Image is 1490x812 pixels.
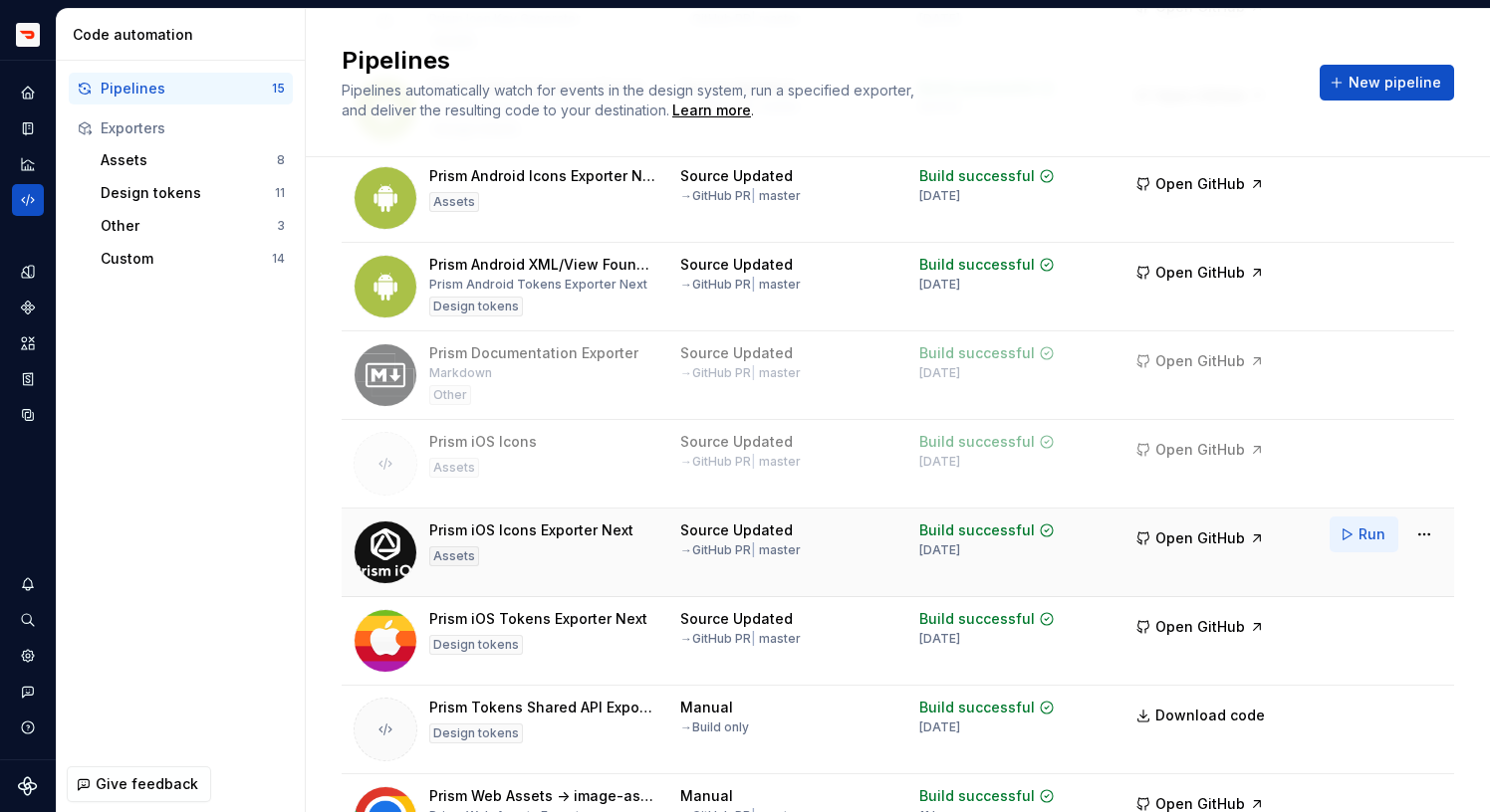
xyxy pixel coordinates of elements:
[680,277,801,293] div: → GitHub PR master
[12,148,44,180] a: Analytics
[1330,516,1398,552] button: Run
[1126,267,1274,284] a: Open GitHub
[429,698,656,717] div: Prism Tokens Shared API Exporter
[751,188,756,203] span: |
[680,432,793,452] div: Source Updated
[1155,617,1245,637] span: Open GitHub
[429,255,656,275] div: Prism Android XML/View Foundations
[18,776,38,796] svg: Supernova Logo
[93,210,293,242] button: Other3
[669,103,754,118] span: .
[751,631,756,646] span: |
[429,432,537,452] div: Prism iOS Icons
[429,385,471,405] div: Other
[1155,528,1245,548] span: Open GitHub
[429,458,479,478] div: Assets
[101,79,272,99] div: Pipelines
[429,343,638,363] div: Prism Documentation Exporter
[919,609,1035,629] div: Build successful
[67,766,211,802] button: Give feedback
[680,188,801,204] div: → GitHub PR master
[272,81,285,97] div: 15
[919,365,960,381] div: [DATE]
[101,118,285,138] div: Exporters
[1126,166,1274,202] button: Open GitHub
[275,185,285,201] div: 11
[919,343,1035,363] div: Build successful
[429,786,656,806] div: Prism Web Assets -> image-assets
[429,546,479,566] div: Assets
[12,327,44,359] a: Assets
[1359,524,1385,544] span: Run
[12,77,44,108] a: Home
[1155,174,1245,194] span: Open GitHub
[93,144,293,176] button: Assets8
[429,166,656,186] div: Prism Android Icons Exporter Next
[1126,609,1274,645] button: Open GitHub
[680,520,793,540] div: Source Updated
[16,23,40,47] img: bd52d190-91a7-4889-9e90-eccda45865b1.png
[751,277,756,292] span: |
[1126,520,1274,556] button: Open GitHub
[12,256,44,288] a: Design tokens
[277,152,285,168] div: 8
[919,786,1035,806] div: Build successful
[429,723,523,743] div: Design tokens
[680,719,749,735] div: → Build only
[429,635,523,655] div: Design tokens
[680,786,733,806] div: Manual
[429,297,523,316] div: Design tokens
[12,604,44,636] button: Search ⌘K
[272,251,285,267] div: 14
[1155,351,1245,371] span: Open GitHub
[680,454,801,470] div: → GitHub PR master
[429,609,647,629] div: Prism iOS Tokens Exporter Next
[12,640,44,672] a: Settings
[12,184,44,216] a: Code automation
[919,277,960,293] div: [DATE]
[96,774,198,794] span: Give feedback
[919,698,1035,717] div: Build successful
[429,192,479,212] div: Assets
[680,166,793,186] div: Source Updated
[101,183,275,203] div: Design tokens
[12,363,44,395] a: Storybook stories
[680,255,793,275] div: Source Updated
[919,520,1035,540] div: Build successful
[680,631,801,647] div: → GitHub PR master
[919,631,960,647] div: [DATE]
[12,568,44,600] button: Notifications
[1320,65,1454,101] button: New pipeline
[680,542,801,558] div: → GitHub PR master
[672,101,751,120] a: Learn more
[12,676,44,708] button: Contact support
[1126,343,1274,379] button: Open GitHub
[1155,263,1245,283] span: Open GitHub
[1126,255,1274,291] button: Open GitHub
[12,292,44,323] div: Components
[680,698,733,717] div: Manual
[101,216,277,236] div: Other
[429,365,492,381] div: Markdown
[342,82,918,118] span: Pipelines automatically watch for events in the design system, run a specified exporter, and deli...
[12,399,44,431] div: Data sources
[751,454,756,469] span: |
[680,365,801,381] div: → GitHub PR master
[1155,706,1265,725] span: Download code
[12,112,44,144] a: Documentation
[93,243,293,275] button: Custom14
[751,365,756,380] span: |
